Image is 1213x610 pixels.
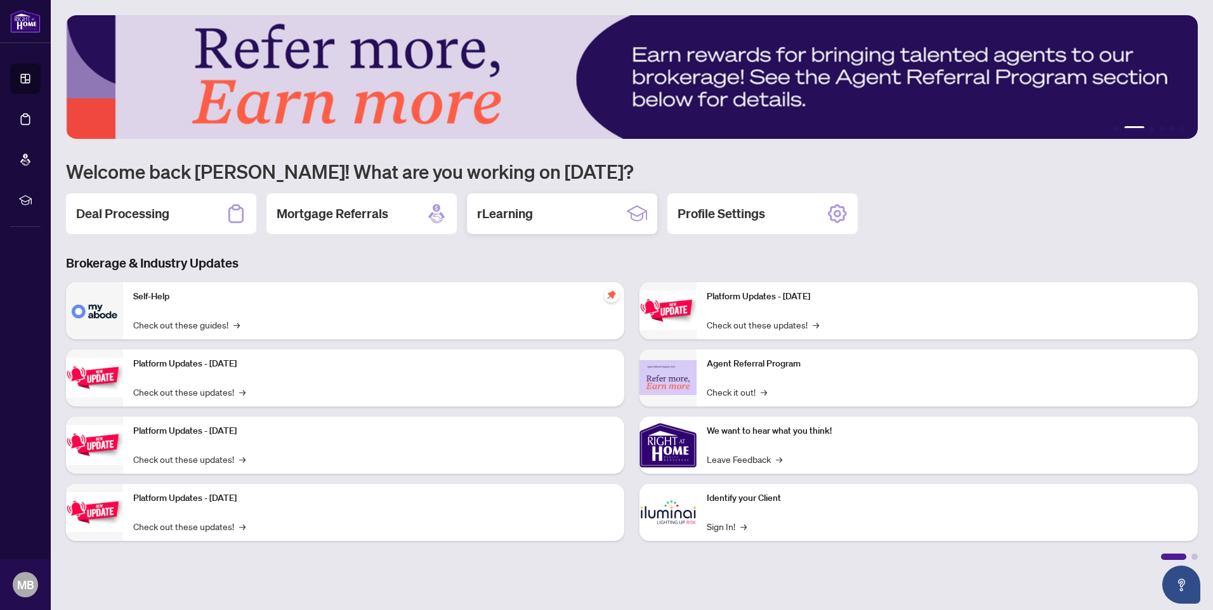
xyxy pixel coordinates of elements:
img: Platform Updates - July 8, 2025 [66,492,123,532]
p: Platform Updates - [DATE] [133,357,614,371]
a: Check out these updates!→ [707,318,819,332]
p: We want to hear what you think! [707,424,1188,438]
a: Check out these updates!→ [133,519,246,533]
button: 6 [1180,126,1185,131]
span: → [813,318,819,332]
p: Agent Referral Program [707,357,1188,371]
h1: Welcome back [PERSON_NAME]! What are you working on [DATE]? [66,159,1198,183]
span: → [761,385,767,399]
img: Platform Updates - July 21, 2025 [66,425,123,465]
h2: rLearning [477,205,533,223]
button: 4 [1160,126,1165,131]
span: → [776,452,782,466]
a: Sign In!→ [707,519,747,533]
img: Slide 1 [66,15,1198,139]
span: → [239,452,246,466]
span: → [233,318,240,332]
p: Platform Updates - [DATE] [133,424,614,438]
span: MB [17,576,34,594]
p: Self-Help [133,290,614,304]
h3: Brokerage & Industry Updates [66,254,1198,272]
button: 3 [1150,126,1155,131]
a: Check out these updates!→ [133,452,246,466]
img: Platform Updates - June 23, 2025 [639,290,697,330]
img: We want to hear what you think! [639,417,697,474]
span: → [740,519,747,533]
button: 2 [1124,126,1144,131]
p: Platform Updates - [DATE] [707,290,1188,304]
button: Open asap [1162,566,1200,604]
a: Check it out!→ [707,385,767,399]
img: Self-Help [66,282,123,339]
a: Check out these guides!→ [133,318,240,332]
img: logo [10,10,41,33]
span: → [239,385,246,399]
span: pushpin [604,287,619,302]
img: Platform Updates - September 16, 2025 [66,358,123,398]
h2: Mortgage Referrals [277,205,388,223]
img: Agent Referral Program [639,360,697,395]
p: Identify your Client [707,491,1188,505]
span: → [239,519,246,533]
a: Leave Feedback→ [707,452,782,466]
img: Identify your Client [639,484,697,541]
p: Platform Updates - [DATE] [133,491,614,505]
a: Check out these updates!→ [133,385,246,399]
button: 5 [1170,126,1175,131]
button: 1 [1114,126,1119,131]
h2: Deal Processing [76,205,169,223]
h2: Profile Settings [678,205,765,223]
